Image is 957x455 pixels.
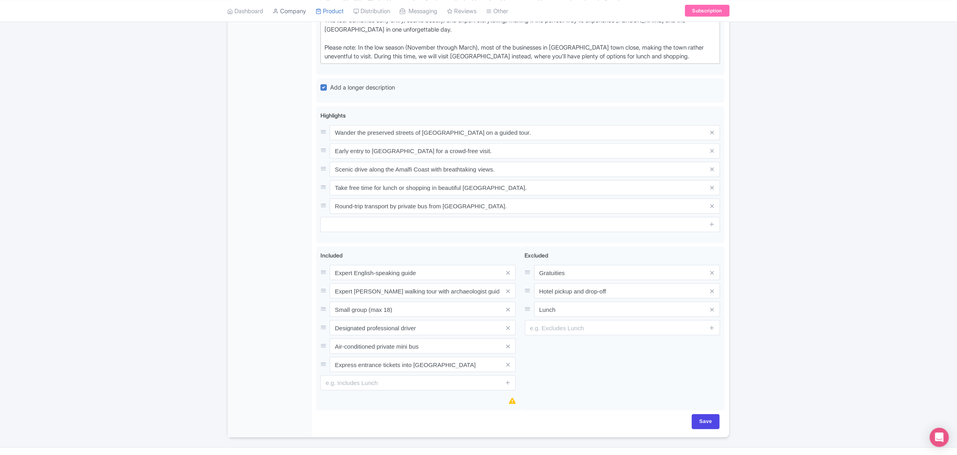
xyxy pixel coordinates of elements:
[320,252,342,259] span: Included
[525,252,549,259] span: Excluded
[330,84,395,91] span: Add a longer description
[685,5,730,17] a: Subscription
[930,428,949,447] div: Open Intercom Messenger
[692,414,720,429] input: Save
[320,112,346,119] span: Highlights
[525,320,720,335] input: e.g. Excludes Lunch
[320,375,516,391] input: e.g. Includes Lunch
